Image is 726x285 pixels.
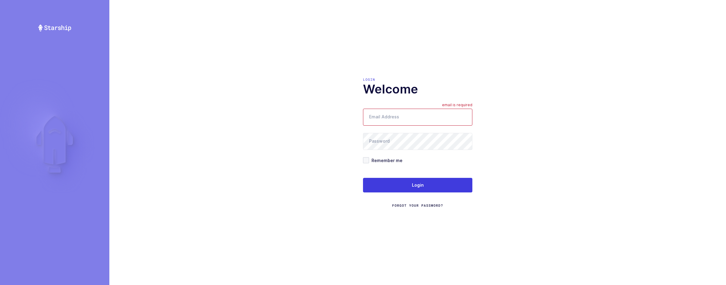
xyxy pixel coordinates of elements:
a: Forgot Your Password? [392,203,443,208]
div: email is required [442,103,472,109]
h1: Welcome [363,82,472,97]
div: Login [363,77,472,82]
span: Remember me [369,158,402,163]
span: Login [412,182,424,188]
img: Starship [38,24,72,32]
input: Password [363,133,472,150]
input: Email Address [363,109,472,126]
button: Login [363,178,472,192]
